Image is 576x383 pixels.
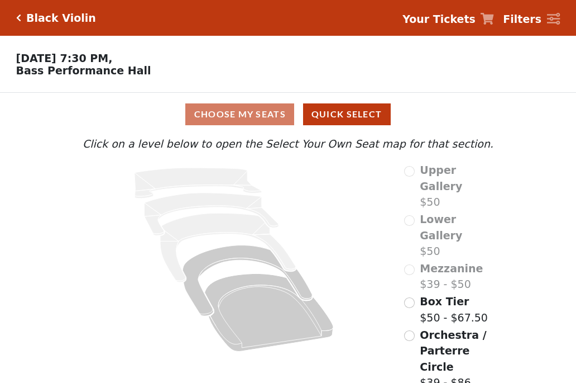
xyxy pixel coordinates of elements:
strong: Your Tickets [402,13,476,25]
p: Click on a level below to open the Select Your Own Seat map for that section. [80,136,496,152]
label: $50 [420,162,496,210]
button: Quick Select [303,103,391,125]
span: Orchestra / Parterre Circle [420,329,486,373]
span: Mezzanine [420,262,483,275]
span: Lower Gallery [420,213,462,242]
a: Filters [503,11,560,27]
a: Click here to go back to filters [16,14,21,22]
a: Your Tickets [402,11,494,27]
path: Orchestra / Parterre Circle - Seats Available: 623 [205,274,334,352]
strong: Filters [503,13,541,25]
span: Upper Gallery [420,164,462,192]
label: $39 - $50 [420,261,483,292]
path: Lower Gallery - Seats Available: 0 [145,193,279,235]
span: Box Tier [420,295,469,308]
label: $50 - $67.50 [420,294,488,325]
h5: Black Violin [26,12,96,25]
label: $50 [420,211,496,259]
path: Upper Gallery - Seats Available: 0 [135,168,262,198]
